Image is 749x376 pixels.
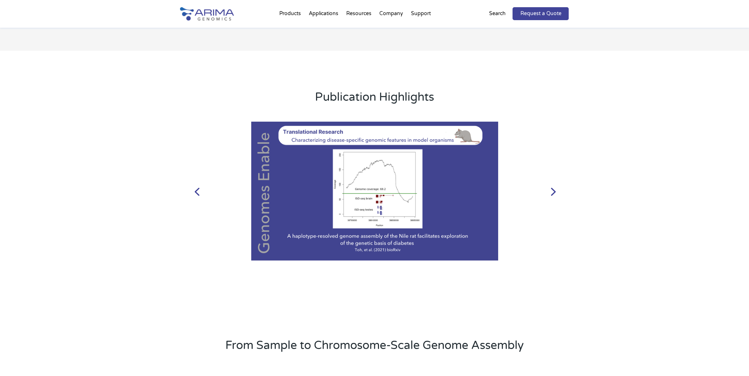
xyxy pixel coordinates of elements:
a: 2 [361,244,364,246]
img: Arima-Genomics-logo [180,7,234,21]
a: 4 [373,244,376,246]
h2: Publication Highlights [209,89,540,111]
h2: From Sample to Chromosome-Scale Genome Assembly [209,338,540,359]
a: 5 [379,244,382,246]
a: 3 [367,244,370,246]
a: 1 [355,244,357,246]
a: 7 [392,244,394,246]
a: 6 [385,244,388,246]
p: Search [489,9,505,18]
a: Request a Quote [513,7,569,20]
